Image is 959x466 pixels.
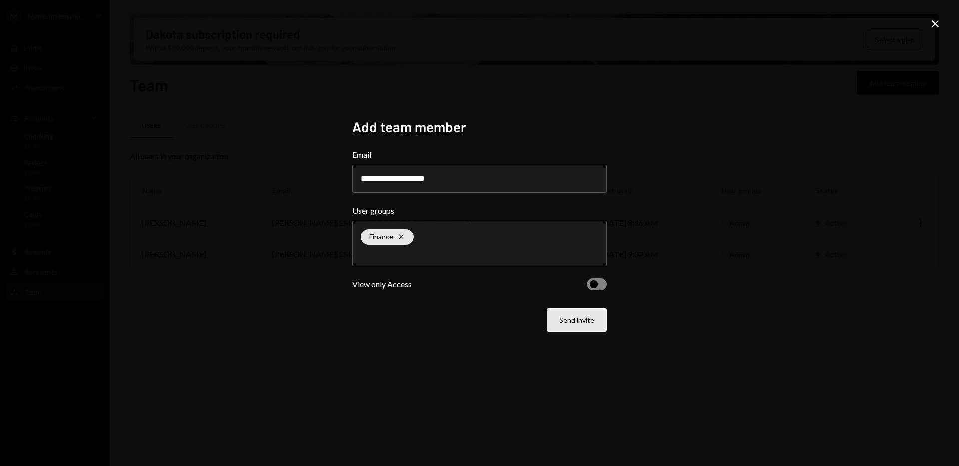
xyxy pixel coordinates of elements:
[547,308,607,332] button: Send invite
[352,278,412,290] div: View only Access
[352,149,607,161] label: Email
[352,205,607,217] label: User groups
[361,229,414,245] div: Finance
[352,117,607,137] h2: Add team member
